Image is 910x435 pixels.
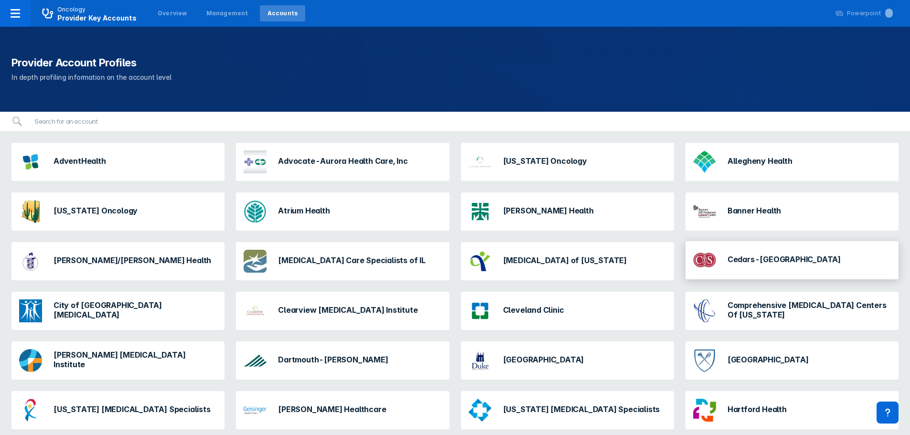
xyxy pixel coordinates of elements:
img: az-oncology-associates.png [19,200,42,223]
h3: [MEDICAL_DATA] of [US_STATE] [503,255,627,265]
h3: Comprehensive [MEDICAL_DATA] Centers Of [US_STATE] [728,300,891,319]
h3: City of [GEOGRAPHIC_DATA][MEDICAL_DATA] [54,300,217,319]
h3: [PERSON_NAME] Health [503,206,594,215]
img: banner-md-anderson.png [693,200,716,223]
img: advocate-aurora.png [244,150,267,173]
img: georgia-cancer-specialists.png [469,399,492,422]
img: duke.png [469,349,492,372]
img: adventhealth.png [19,150,42,173]
a: [US_STATE] Oncology [11,192,225,231]
h3: [US_STATE] Oncology [503,156,587,166]
img: avera-health.png [469,203,492,220]
h3: Atrium Health [278,206,330,215]
img: geisinger-health-system.png [244,399,267,422]
div: Contact Support [877,402,899,424]
a: Dartmouth-[PERSON_NAME] [236,341,449,380]
a: [MEDICAL_DATA] Care Specialists of IL [236,242,449,280]
h3: [PERSON_NAME] [MEDICAL_DATA] Institute [54,350,217,369]
a: Advocate-Aurora Health Care, Inc [236,143,449,181]
a: City of [GEOGRAPHIC_DATA][MEDICAL_DATA] [11,292,225,330]
img: hartford-health.png [693,399,716,422]
h3: [MEDICAL_DATA] Care Specialists of IL [278,255,426,265]
a: Hartford Health [685,391,899,429]
a: [GEOGRAPHIC_DATA] [461,341,674,380]
p: Oncology [57,5,86,14]
a: Banner Health [685,192,899,231]
img: alabama-oncology.png [469,150,492,173]
a: Atrium Health [236,192,449,231]
a: Accounts [260,5,306,21]
a: Overview [150,5,195,21]
div: Overview [158,9,187,18]
img: allegheny-general-hospital.png [693,150,716,173]
h3: Allegheny Health [728,156,792,166]
img: city-hope.png [19,299,42,322]
img: cancer-center-of-ks.png [469,250,492,273]
img: comprehensive-cancer-centers-of-nevada.png [693,299,716,322]
a: [GEOGRAPHIC_DATA] [685,341,899,380]
h3: [GEOGRAPHIC_DATA] [503,355,584,364]
a: Management [199,5,256,21]
h3: [PERSON_NAME] Healthcare [278,404,386,414]
img: cedars-sinai-medical-center.png [693,249,716,272]
a: [US_STATE] [MEDICAL_DATA] Specialists [11,391,225,429]
h3: [PERSON_NAME]/[PERSON_NAME] Health [54,255,211,265]
div: Accounts [268,9,298,18]
h3: AdventHealth [54,156,106,166]
h3: [US_STATE] Oncology [54,206,138,215]
h3: Clearview [MEDICAL_DATA] Institute [278,305,418,315]
a: Cedars-[GEOGRAPHIC_DATA] [685,242,899,280]
h3: [US_STATE] [MEDICAL_DATA] Specialists [54,404,211,414]
a: Cleveland Clinic [461,292,674,330]
a: [US_STATE] Oncology [461,143,674,181]
div: Powerpoint [847,9,893,18]
img: clearview-cancer-institute.png [244,299,267,322]
h3: Banner Health [728,206,781,215]
h1: Provider Account Profiles [11,55,899,70]
input: Search for an account [29,112,899,131]
h3: Hartford Health [728,404,787,414]
a: Allegheny Health [685,143,899,181]
img: florida-cancer-specialists.png [19,399,42,422]
span: Provider Key Accounts [57,14,137,22]
a: AdventHealth [11,143,225,181]
p: In depth profiling information on the account level [11,72,899,83]
img: atrium-health.png [244,200,267,223]
img: cancer-care-specialist-il.png [244,250,267,273]
a: [PERSON_NAME] [MEDICAL_DATA] Institute [11,341,225,380]
h3: Cleveland Clinic [503,305,564,315]
img: emory.png [693,349,716,372]
img: dartmouth-hitchcock.png [244,349,267,372]
a: [US_STATE] [MEDICAL_DATA] Specialists [461,391,674,429]
img: cleveland-clinic.png [469,299,492,322]
a: Comprehensive [MEDICAL_DATA] Centers Of [US_STATE] [685,292,899,330]
img: beth-israel-deaconess.png [19,250,42,273]
a: [PERSON_NAME] Health [461,192,674,231]
h3: [US_STATE] [MEDICAL_DATA] Specialists [503,404,660,414]
a: Clearview [MEDICAL_DATA] Institute [236,292,449,330]
div: Management [206,9,248,18]
a: [PERSON_NAME] Healthcare [236,391,449,429]
h3: Advocate-Aurora Health Care, Inc [278,156,408,166]
a: [MEDICAL_DATA] of [US_STATE] [461,242,674,280]
h3: [GEOGRAPHIC_DATA] [728,355,809,364]
h3: Cedars-[GEOGRAPHIC_DATA] [728,255,841,264]
img: dana-farber.png [19,349,42,372]
h3: Dartmouth-[PERSON_NAME] [278,355,388,364]
a: [PERSON_NAME]/[PERSON_NAME] Health [11,242,225,280]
